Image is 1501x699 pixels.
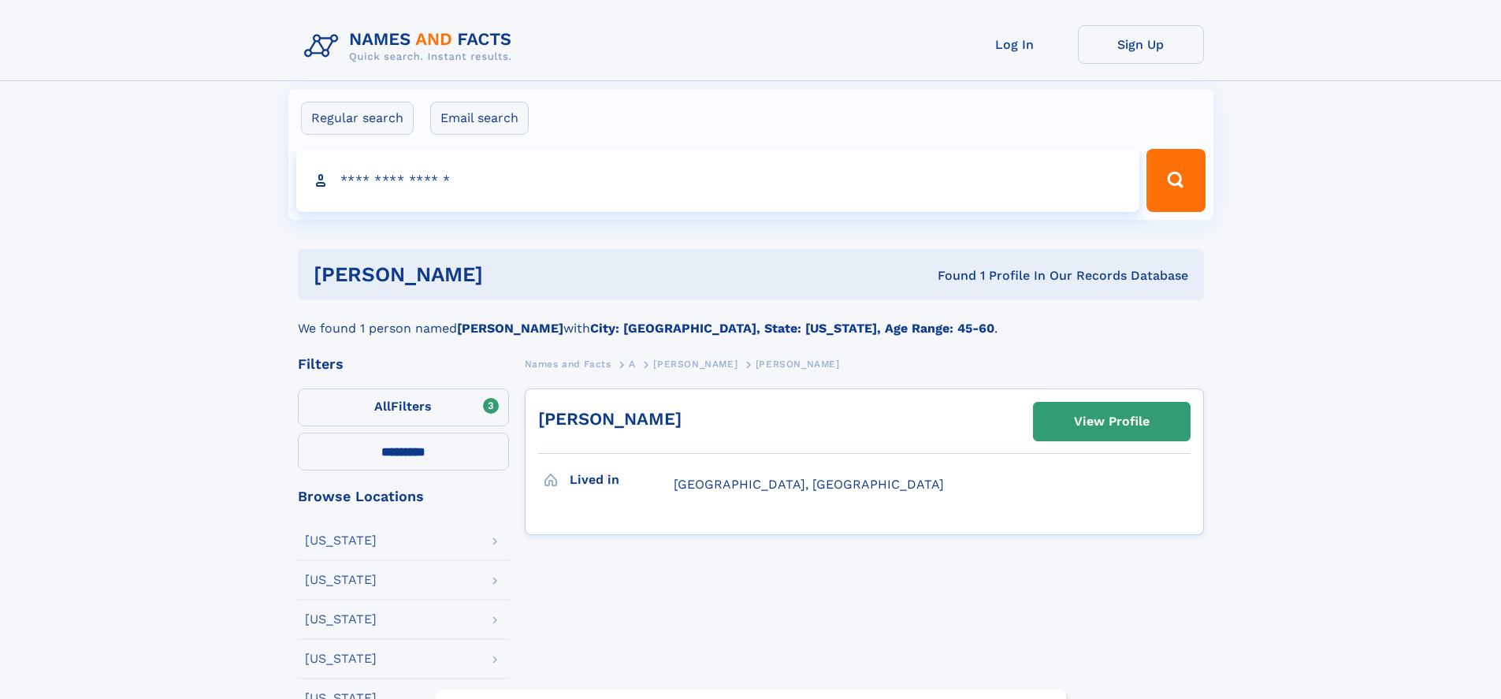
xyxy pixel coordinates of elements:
[570,467,674,493] h3: Lived in
[629,354,636,374] a: A
[1078,25,1204,64] a: Sign Up
[305,534,377,547] div: [US_STATE]
[590,321,994,336] b: City: [GEOGRAPHIC_DATA], State: [US_STATE], Age Range: 45-60
[525,354,611,374] a: Names and Facts
[1074,403,1150,440] div: View Profile
[1034,403,1190,441] a: View Profile
[756,359,840,370] span: [PERSON_NAME]
[305,653,377,665] div: [US_STATE]
[1146,149,1205,212] button: Search Button
[298,489,509,504] div: Browse Locations
[674,477,944,492] span: [GEOGRAPHIC_DATA], [GEOGRAPHIC_DATA]
[653,354,737,374] a: [PERSON_NAME]
[305,574,377,586] div: [US_STATE]
[305,613,377,626] div: [US_STATE]
[298,357,509,371] div: Filters
[314,265,711,284] h1: [PERSON_NAME]
[952,25,1078,64] a: Log In
[374,399,391,414] span: All
[710,267,1188,284] div: Found 1 Profile In Our Records Database
[653,359,737,370] span: [PERSON_NAME]
[629,359,636,370] span: A
[430,102,529,135] label: Email search
[301,102,414,135] label: Regular search
[296,149,1140,212] input: search input
[538,409,682,429] a: [PERSON_NAME]
[298,300,1204,338] div: We found 1 person named with .
[298,389,509,426] label: Filters
[457,321,563,336] b: [PERSON_NAME]
[298,25,525,68] img: Logo Names and Facts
